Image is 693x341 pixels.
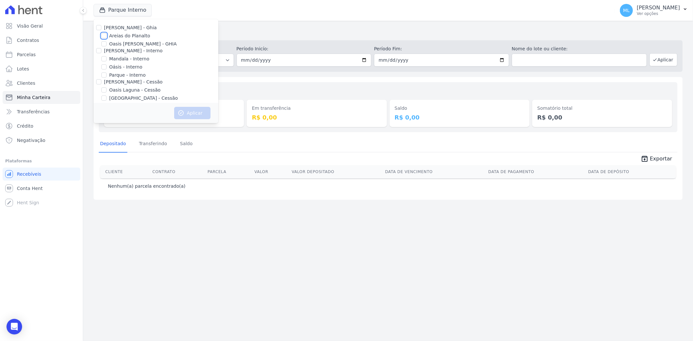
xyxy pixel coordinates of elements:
[5,157,78,165] div: Plataformas
[395,105,524,112] dt: Saldo
[17,171,41,177] span: Recebíveis
[252,113,381,122] dd: R$ 0,00
[17,137,45,144] span: Negativação
[17,123,33,129] span: Crédito
[104,79,162,84] label: [PERSON_NAME] - Cessão
[3,48,80,61] a: Parcelas
[289,165,383,178] th: Valor Depositado
[382,165,486,178] th: Data de Vencimento
[537,113,667,122] dd: R$ 0,00
[3,62,80,75] a: Lotes
[109,32,150,39] label: Areias do Planalto
[3,168,80,181] a: Recebíveis
[138,136,169,153] a: Transferindo
[637,5,680,11] p: [PERSON_NAME]
[17,108,50,115] span: Transferências
[641,155,648,163] i: unarchive
[150,165,205,178] th: Contrato
[205,165,252,178] th: Parcela
[104,25,157,30] label: [PERSON_NAME] - Ghia
[104,48,162,53] label: [PERSON_NAME] - Interno
[109,64,142,70] label: Oásis - Interno
[17,23,43,29] span: Visão Geral
[94,26,683,38] h2: Minha Carteira
[537,105,667,112] dt: Somatório total
[17,66,29,72] span: Lotes
[395,113,524,122] dd: R$ 0,00
[94,4,152,16] button: Parque Interno
[615,1,693,19] button: ML [PERSON_NAME] Ver opções
[237,45,372,52] label: Período Inicío:
[3,105,80,118] a: Transferências
[252,165,289,178] th: Valor
[109,72,146,79] label: Parque - Interno
[17,51,36,58] span: Parcelas
[3,19,80,32] a: Visão Geral
[109,56,149,62] label: Mandala - Interno
[179,136,194,153] a: Saldo
[109,41,177,47] label: Oasis [PERSON_NAME] - GHIA
[3,120,80,133] a: Crédito
[99,136,127,153] a: Depositado
[512,45,647,52] label: Nome do lote ou cliente:
[109,87,160,94] label: Oasis Laguna - Cessão
[6,319,22,335] div: Open Intercom Messenger
[17,185,43,192] span: Conta Hent
[3,91,80,104] a: Minha Carteira
[635,155,677,164] a: unarchive Exportar
[174,107,211,119] button: Aplicar
[3,77,80,90] a: Clientes
[17,37,39,44] span: Contratos
[3,134,80,147] a: Negativação
[17,80,35,86] span: Clientes
[623,8,630,13] span: ML
[486,165,585,178] th: Data de Pagamento
[252,105,381,112] dt: Em transferência
[108,183,186,189] p: Nenhum(a) parcela encontrado(a)
[100,165,150,178] th: Cliente
[109,95,178,102] label: [GEOGRAPHIC_DATA] - Cessão
[3,182,80,195] a: Conta Hent
[586,165,676,178] th: Data de Depósito
[17,94,50,101] span: Minha Carteira
[649,53,677,66] button: Aplicar
[374,45,509,52] label: Período Fim:
[650,155,672,163] span: Exportar
[637,11,680,16] p: Ver opções
[3,34,80,47] a: Contratos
